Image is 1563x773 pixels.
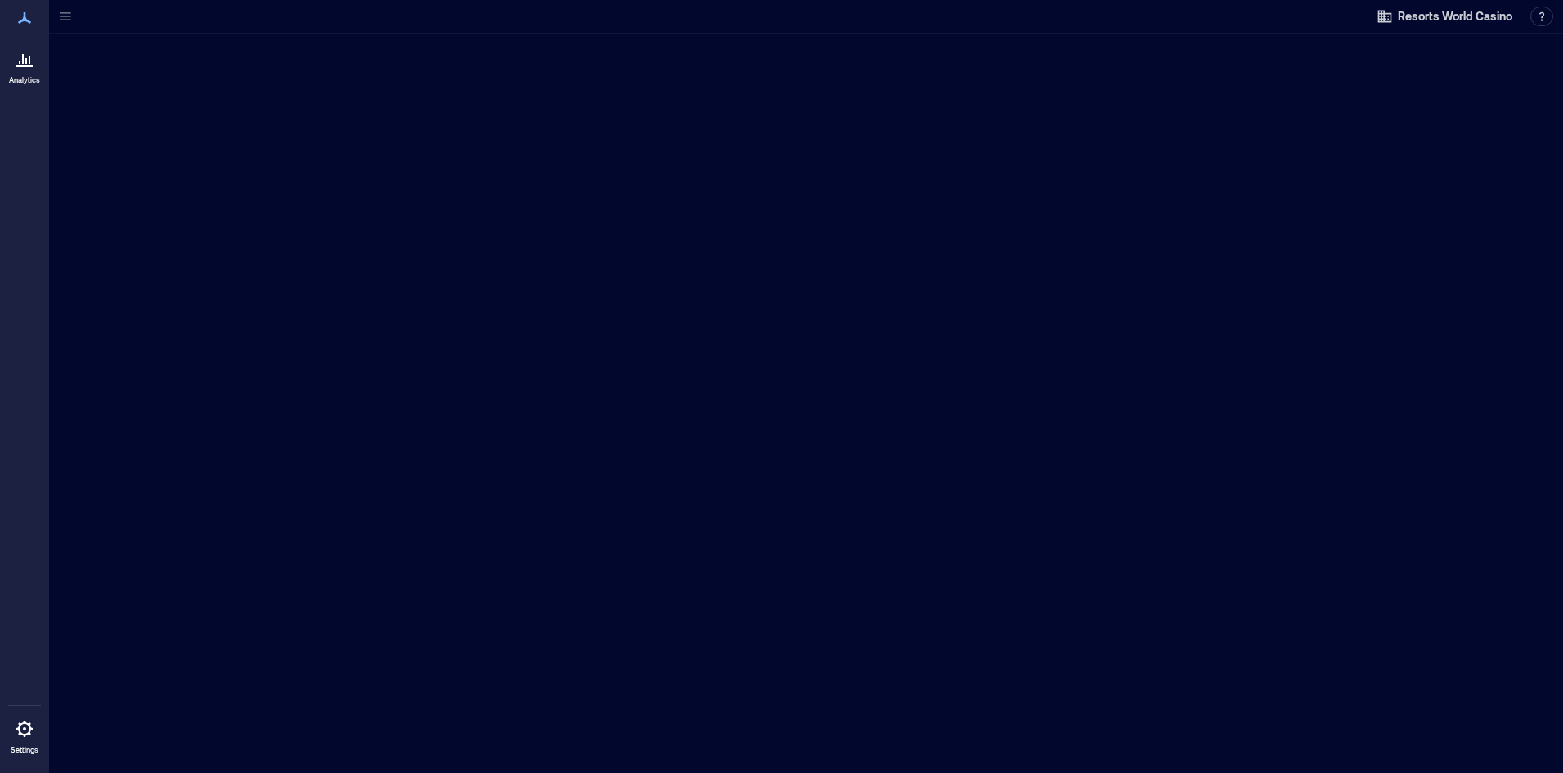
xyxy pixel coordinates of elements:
[5,709,44,760] a: Settings
[1372,3,1517,29] button: Resorts World Casino
[4,39,45,90] a: Analytics
[1398,8,1512,25] span: Resorts World Casino
[9,75,40,85] p: Analytics
[11,745,38,755] p: Settings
